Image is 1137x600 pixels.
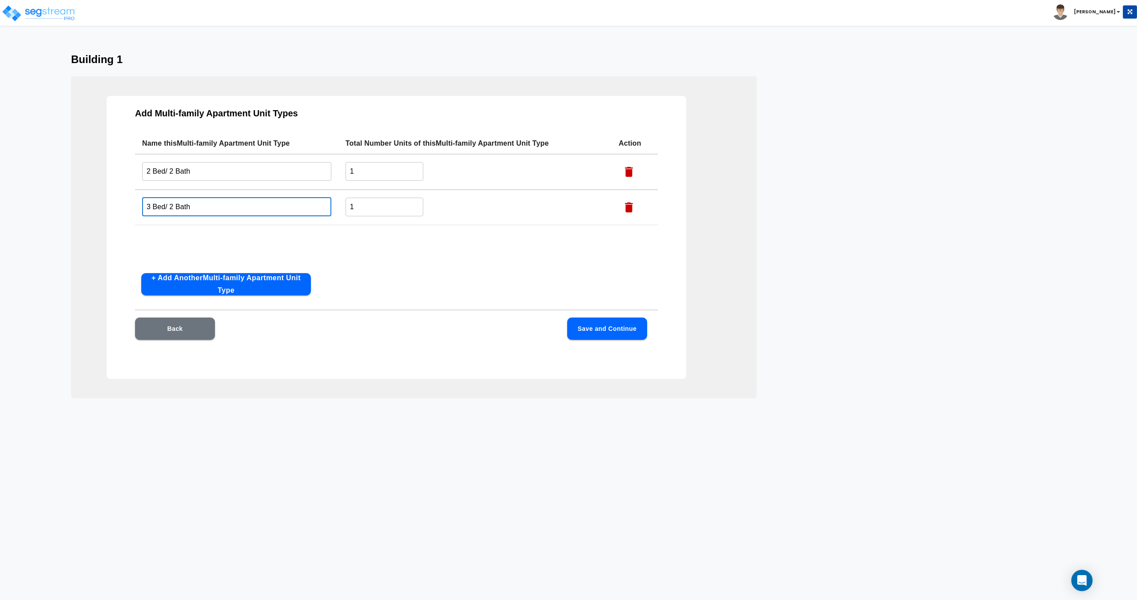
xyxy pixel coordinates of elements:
[135,318,215,340] button: Back
[1071,570,1093,591] div: Open Intercom Messenger
[135,133,338,154] th: Name this Multi-family Apartment Unit Type
[338,133,612,154] th: Total Number Units of this Multi-family Apartment Unit Type
[135,108,658,119] h3: Add Multi-family Apartment Unit Types
[612,133,658,154] th: Action
[141,273,311,295] button: + Add AnotherMulti-family Apartment Unit Type
[142,197,331,216] input: Multi-family Apartment Unit Type
[1,4,77,22] img: logo_pro_r.png
[1053,4,1068,20] img: avatar.png
[567,318,647,340] button: Save and Continue
[142,162,331,181] input: Multi-family Apartment Unit Type
[1074,8,1116,15] b: [PERSON_NAME]
[71,53,1066,66] h3: Building 1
